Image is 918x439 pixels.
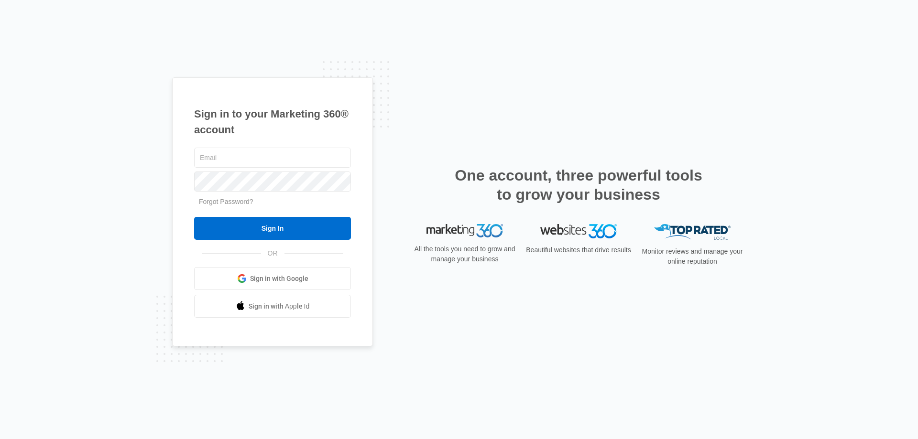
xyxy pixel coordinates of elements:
[194,106,351,138] h1: Sign in to your Marketing 360® account
[194,148,351,168] input: Email
[194,295,351,318] a: Sign in with Apple Id
[654,224,731,240] img: Top Rated Local
[639,246,746,267] p: Monitor reviews and manage your online reputation
[261,248,284,258] span: OR
[249,301,310,311] span: Sign in with Apple Id
[199,198,253,205] a: Forgot Password?
[250,274,308,284] span: Sign in with Google
[540,224,617,238] img: Websites 360
[194,267,351,290] a: Sign in with Google
[452,166,705,204] h2: One account, three powerful tools to grow your business
[411,244,518,264] p: All the tools you need to grow and manage your business
[525,245,632,255] p: Beautiful websites that drive results
[194,217,351,240] input: Sign In
[426,224,503,237] img: Marketing 360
